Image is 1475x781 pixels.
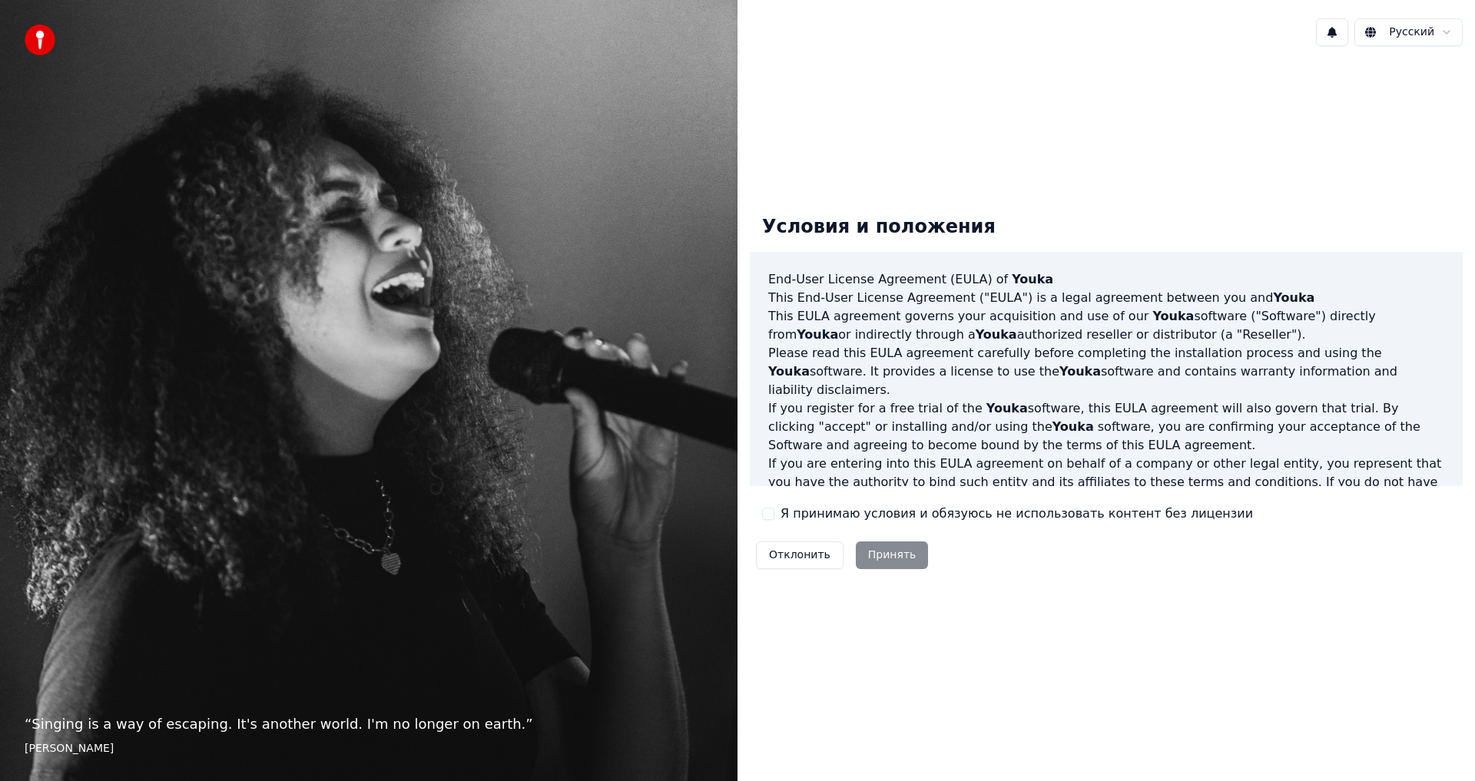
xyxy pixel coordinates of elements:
[1052,419,1094,434] span: Youka
[768,289,1444,307] p: This End-User License Agreement ("EULA") is a legal agreement between you and
[768,270,1444,289] h3: End-User License Agreement (EULA) of
[768,307,1444,344] p: This EULA agreement governs your acquisition and use of our software ("Software") directly from o...
[768,399,1444,455] p: If you register for a free trial of the software, this EULA agreement will also govern that trial...
[768,455,1444,528] p: If you are entering into this EULA agreement on behalf of a company or other legal entity, you re...
[750,203,1008,252] div: Условия и положения
[25,25,55,55] img: youka
[1152,309,1194,323] span: Youka
[25,713,713,735] p: “ Singing is a way of escaping. It's another world. I'm no longer on earth. ”
[25,741,713,756] footer: [PERSON_NAME]
[768,344,1444,399] p: Please read this EULA agreement carefully before completing the installation process and using th...
[976,327,1017,342] span: Youka
[768,364,810,379] span: Youka
[781,505,1253,523] label: Я принимаю условия и обязуюсь не использовать контент без лицензии
[1059,364,1101,379] span: Youka
[986,401,1028,415] span: Youka
[1012,272,1053,286] span: Youka
[1273,290,1314,305] span: Youka
[797,327,838,342] span: Youka
[756,541,844,569] button: Отклонить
